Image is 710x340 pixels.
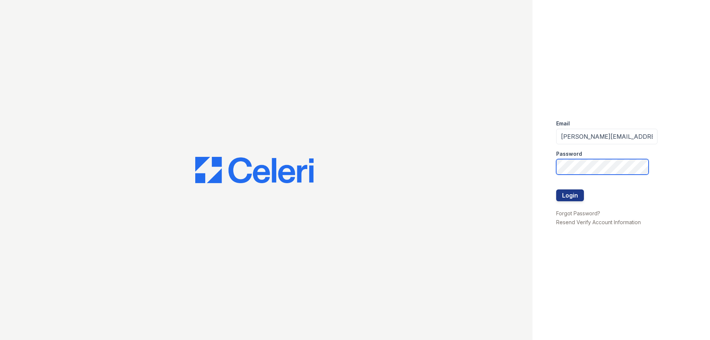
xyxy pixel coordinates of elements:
button: Login [556,189,584,201]
label: Email [556,120,570,127]
label: Password [556,150,582,158]
a: Resend Verify Account Information [556,219,641,225]
a: Forgot Password? [556,210,600,216]
img: CE_Logo_Blue-a8612792a0a2168367f1c8372b55b34899dd931a85d93a1a3d3e32e68fde9ad4.png [195,157,314,184]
